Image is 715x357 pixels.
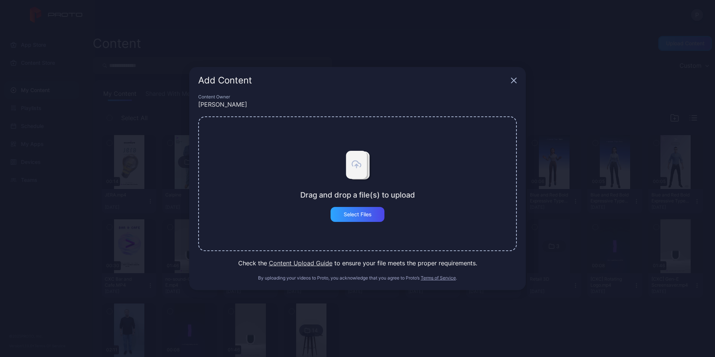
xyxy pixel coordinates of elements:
div: Add Content [198,76,508,85]
div: [PERSON_NAME] [198,100,517,109]
div: Drag and drop a file(s) to upload [300,190,415,199]
div: Select Files [344,211,372,217]
button: Terms of Service [421,275,456,281]
button: Content Upload Guide [269,259,332,268]
button: Select Files [331,207,384,222]
div: Check the to ensure your file meets the proper requirements. [198,259,517,268]
div: By uploading your videos to Proto, you acknowledge that you agree to Proto’s . [198,275,517,281]
div: Content Owner [198,94,517,100]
